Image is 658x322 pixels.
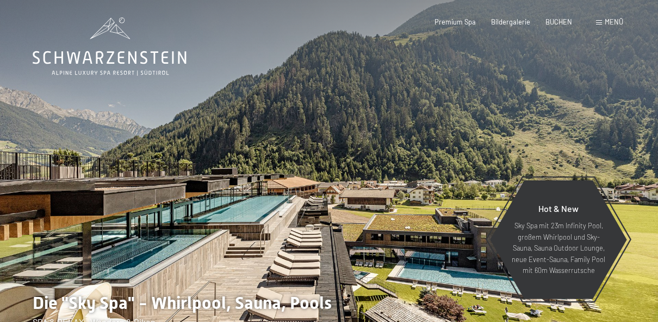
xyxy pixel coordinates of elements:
a: Hot & New Sky Spa mit 23m Infinity Pool, großem Whirlpool und Sky-Sauna, Sauna Outdoor Lounge, ne... [489,180,628,300]
a: BUCHEN [545,17,572,26]
a: Bildergalerie [491,17,530,26]
span: Menü [605,17,623,26]
p: Sky Spa mit 23m Infinity Pool, großem Whirlpool und Sky-Sauna, Sauna Outdoor Lounge, neue Event-S... [511,220,606,276]
a: Premium Spa [434,17,476,26]
span: Hot & New [538,203,579,214]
